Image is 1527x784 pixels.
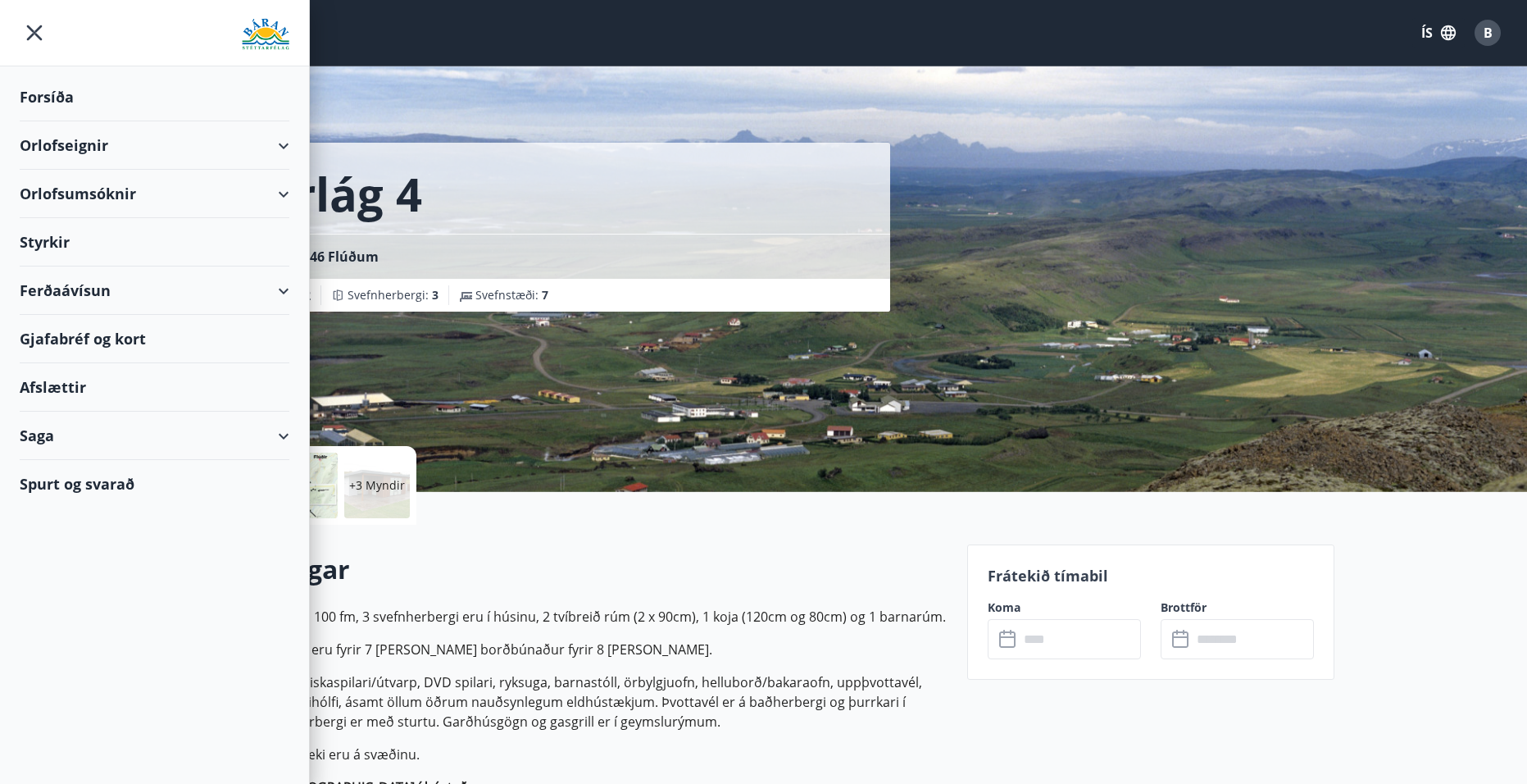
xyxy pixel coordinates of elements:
button: ÍS [1412,18,1465,48]
p: Róluvöllur og leiktæki eru á svæðinu. [193,745,948,764]
div: Orlofsumsóknir [20,170,289,218]
span: 3 [432,287,439,303]
div: Saga [20,412,289,460]
h1: Þverlág 4 [213,162,422,225]
button: B [1468,13,1507,52]
span: 7 [542,287,548,303]
div: Gjafabréf og kort [20,315,289,363]
div: Ferðaávísun [20,267,289,315]
div: Forsíða [20,73,289,121]
span: Svefnherbergi : [348,287,439,303]
p: +3 Myndir [349,477,405,494]
button: menu [20,18,49,48]
h2: Upplýsingar [193,551,948,587]
div: Afslættir [20,363,289,412]
p: Sængur og koddar eru fyrir 7 [PERSON_NAME] borðbúnaður fyrir 8 [PERSON_NAME]. [193,640,948,659]
label: Koma [988,599,1141,616]
p: Bústaðurinn er um 100 fm, 3 svefnherbergi eru í húsinu, 2 tvíbreið rúm (2 x 90cm), 1 koja (120cm ... [193,607,948,627]
div: Orlofseignir [20,121,289,170]
label: Brottför [1161,599,1314,616]
p: Frátekið tímabil [988,565,1314,586]
span: B [1484,24,1493,42]
img: union_logo [242,18,289,51]
div: Styrkir [20,218,289,267]
div: Spurt og svarað [20,460,289,508]
span: Svefnstæði : [475,287,548,303]
p: Annað: Sjónvarp, diskaspilari/útvarp, DVD spilari, ryksuga, barnastóll, örbylgjuofn, helluborð/ba... [193,672,948,732]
